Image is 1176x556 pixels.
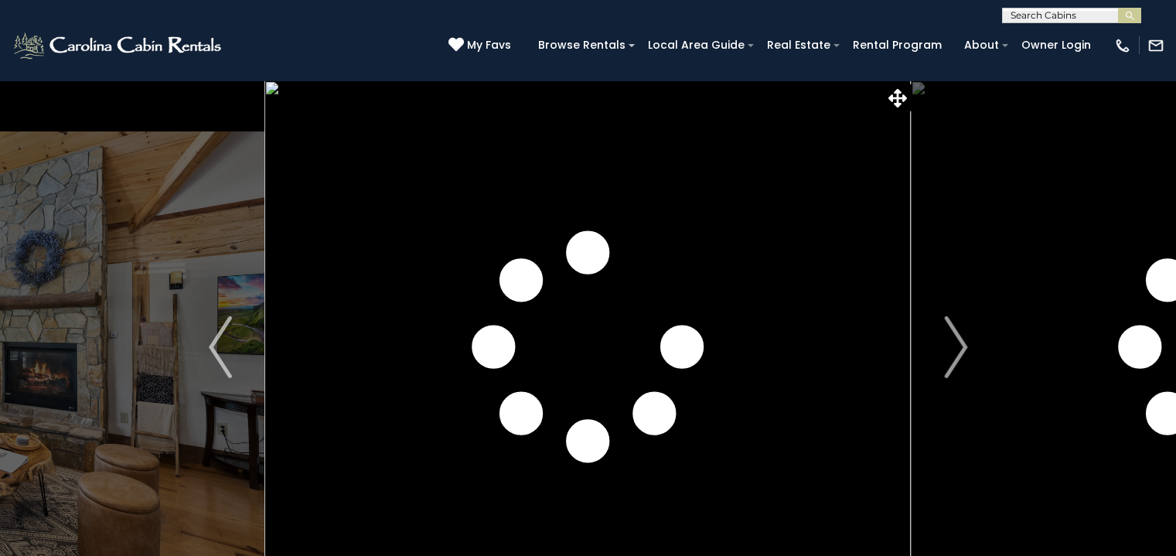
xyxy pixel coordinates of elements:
[944,316,967,378] img: arrow
[1114,37,1131,54] img: phone-regular-white.png
[209,316,232,378] img: arrow
[640,33,752,57] a: Local Area Guide
[956,33,1007,57] a: About
[1147,37,1164,54] img: mail-regular-white.png
[1014,33,1099,57] a: Owner Login
[448,37,515,54] a: My Favs
[467,37,511,53] span: My Favs
[12,30,226,61] img: White-1-2.png
[845,33,949,57] a: Rental Program
[530,33,633,57] a: Browse Rentals
[759,33,838,57] a: Real Estate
